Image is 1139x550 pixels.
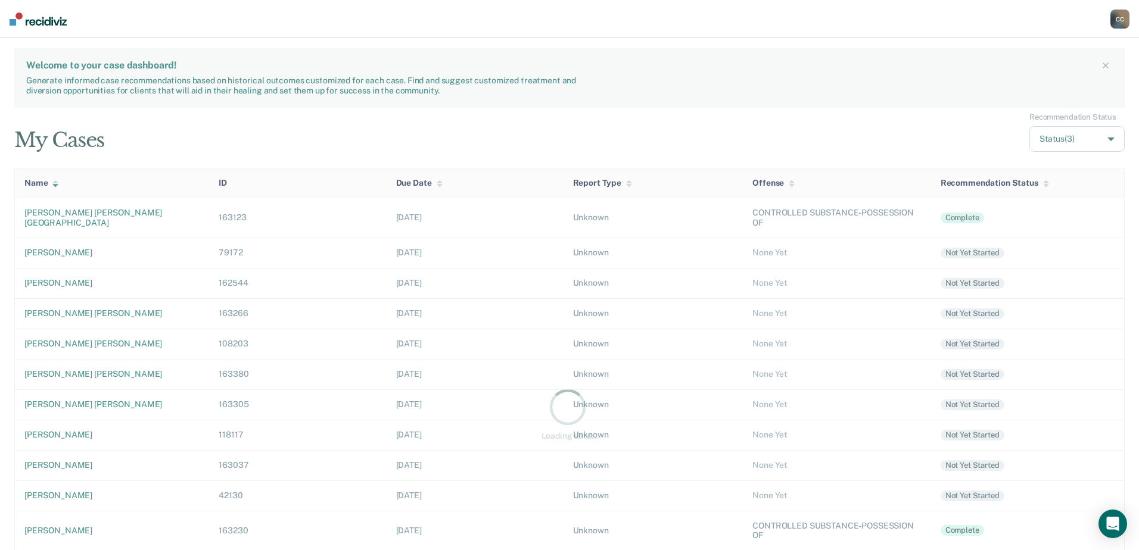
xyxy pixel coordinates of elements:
[564,237,743,268] td: Unknown
[209,298,386,329] td: 163266
[209,359,386,389] td: 163380
[752,339,921,349] div: None Yet
[752,208,921,228] div: CONTROLLED SUBSTANCE-POSSESSION OF
[752,430,921,440] div: None Yet
[24,430,200,440] div: [PERSON_NAME]
[1029,112,1116,122] div: Recommendation Status
[209,329,386,359] td: 108203
[209,389,386,420] td: 163305
[752,460,921,470] div: None Yet
[209,237,386,268] td: 79172
[396,178,443,188] div: Due Date
[752,490,921,501] div: None Yet
[24,339,200,349] div: [PERSON_NAME] [PERSON_NAME]
[941,430,1004,440] div: Not yet started
[387,420,564,450] td: [DATE]
[573,178,632,188] div: Report Type
[564,480,743,511] td: Unknown
[941,308,1004,319] div: Not yet started
[24,399,200,410] div: [PERSON_NAME] [PERSON_NAME]
[26,60,1098,71] div: Welcome to your case dashboard!
[752,278,921,288] div: None Yet
[387,237,564,268] td: [DATE]
[941,178,1049,188] div: Recommendation Status
[564,329,743,359] td: Unknown
[387,198,564,237] td: [DATE]
[1029,126,1125,152] button: Status(3)
[941,248,1004,258] div: Not yet started
[941,399,1004,410] div: Not yet started
[24,460,200,470] div: [PERSON_NAME]
[387,359,564,389] td: [DATE]
[564,359,743,389] td: Unknown
[564,420,743,450] td: Unknown
[387,298,564,329] td: [DATE]
[24,208,200,228] div: [PERSON_NAME] [PERSON_NAME][GEOGRAPHIC_DATA]
[24,308,200,318] div: [PERSON_NAME] [PERSON_NAME]
[387,480,564,511] td: [DATE]
[387,329,564,359] td: [DATE]
[941,369,1004,380] div: Not yet started
[209,268,386,298] td: 162544
[387,268,564,298] td: [DATE]
[24,490,200,501] div: [PERSON_NAME]
[24,178,58,188] div: Name
[752,369,921,379] div: None Yet
[941,490,1004,501] div: Not yet started
[941,278,1004,289] div: Not yet started
[941,212,984,223] div: Complete
[564,389,743,420] td: Unknown
[219,178,227,188] div: ID
[10,12,67,26] img: Recidiviz
[209,450,386,480] td: 163037
[209,198,386,237] td: 163123
[1110,10,1129,29] button: CC
[752,308,921,318] div: None Yet
[752,399,921,410] div: None Yet
[564,450,743,480] td: Unknown
[24,248,200,258] div: [PERSON_NAME]
[752,178,795,188] div: Offense
[941,339,1004,349] div: Not yet started
[14,128,104,152] div: My Cases
[564,298,743,329] td: Unknown
[564,268,743,298] td: Unknown
[24,278,200,288] div: [PERSON_NAME]
[26,76,580,96] div: Generate informed case recommendations based on historical outcomes customized for each case. Fin...
[941,525,984,536] div: Complete
[24,526,200,536] div: [PERSON_NAME]
[752,248,921,258] div: None Yet
[752,521,921,541] div: CONTROLLED SUBSTANCE-POSSESSION OF
[209,420,386,450] td: 118117
[24,369,200,379] div: [PERSON_NAME] [PERSON_NAME]
[941,460,1004,471] div: Not yet started
[387,450,564,480] td: [DATE]
[1098,510,1127,538] div: Open Intercom Messenger
[209,480,386,511] td: 42130
[1110,10,1129,29] div: C C
[564,198,743,237] td: Unknown
[387,389,564,420] td: [DATE]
